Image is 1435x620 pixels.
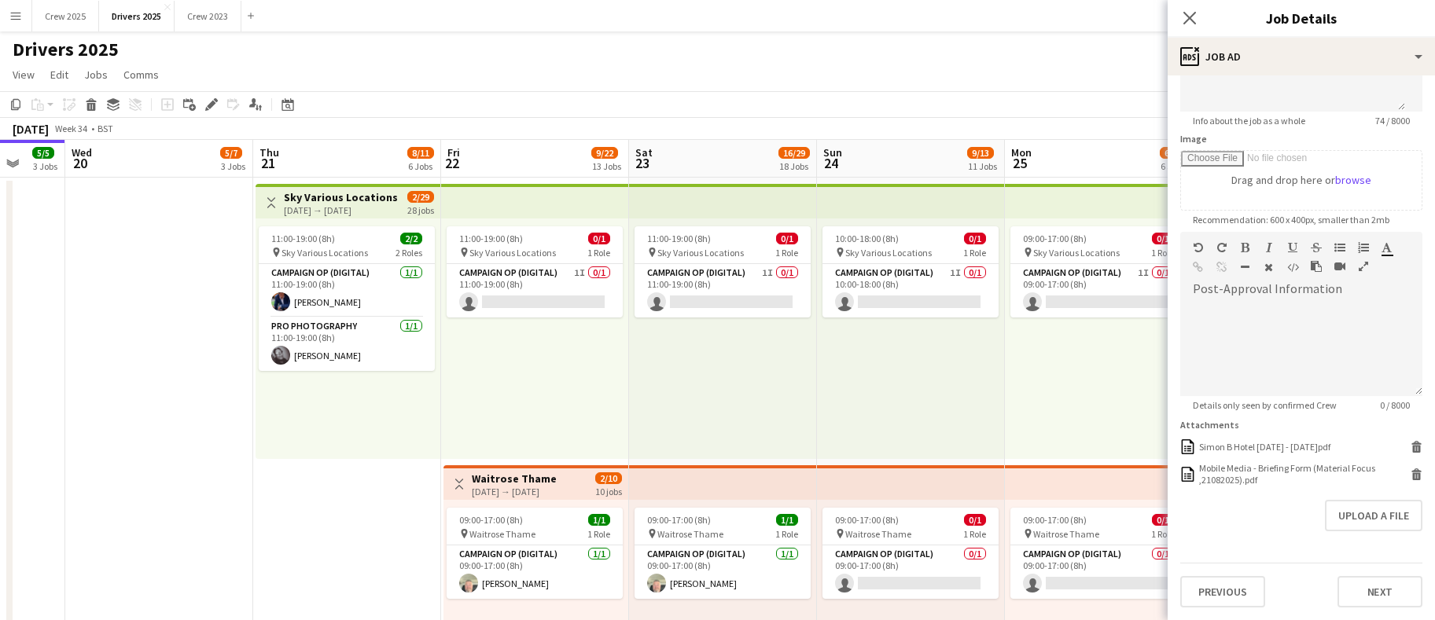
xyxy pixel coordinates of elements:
button: Drivers 2025 [99,1,175,31]
h1: Drivers 2025 [13,38,119,61]
a: Comms [117,64,165,85]
button: Text Color [1382,241,1393,254]
span: Details only seen by confirmed Crew [1180,399,1349,411]
span: 74 / 8000 [1363,115,1422,127]
button: Undo [1193,241,1204,254]
span: Comms [123,68,159,82]
button: Underline [1287,241,1298,254]
button: Fullscreen [1358,260,1369,273]
span: Edit [50,68,68,82]
button: Paste as plain text [1311,260,1322,273]
div: [DATE] [13,121,49,137]
button: Ordered List [1358,241,1369,254]
button: Clear Formatting [1264,261,1275,273]
div: BST [98,123,113,134]
span: View [13,68,35,82]
a: Edit [44,64,75,85]
button: Strikethrough [1311,241,1322,254]
button: Italic [1264,241,1275,254]
a: View [6,64,41,85]
h3: Job Details [1168,8,1435,28]
span: 0 / 8000 [1367,399,1422,411]
button: Previous [1180,576,1265,607]
button: Next [1337,576,1422,607]
button: Bold [1240,241,1251,254]
div: Simon B Hotel 20th - 21st Aug .pdf [1199,441,1330,453]
span: Recommendation: 600 x 400px, smaller than 2mb [1180,214,1402,226]
span: Week 34 [52,123,91,134]
a: Jobs [78,64,114,85]
span: Info about the job as a whole [1180,115,1318,127]
button: Crew 2025 [32,1,99,31]
button: Horizontal Line [1240,261,1251,273]
label: Attachments [1180,419,1239,431]
div: Job Ad [1168,38,1435,75]
button: HTML Code [1287,261,1298,273]
span: Jobs [84,68,108,82]
button: Unordered List [1334,241,1345,254]
button: Crew 2023 [175,1,241,31]
button: Upload a file [1325,500,1422,531]
button: Redo [1216,241,1227,254]
button: Insert video [1334,260,1345,273]
div: Mobile Media - Briefing Form (Material Focus ,21082025).pdf [1199,462,1407,486]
